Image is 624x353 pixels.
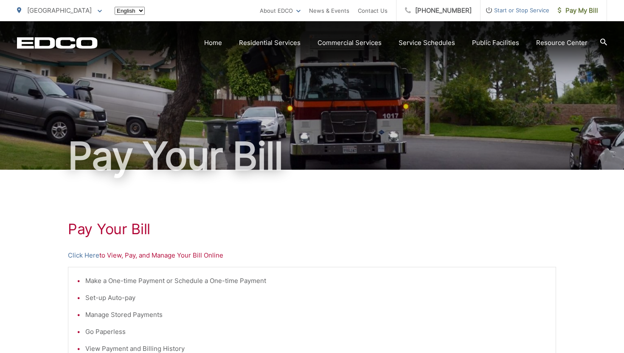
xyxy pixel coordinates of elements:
[204,38,222,48] a: Home
[358,6,388,16] a: Contact Us
[17,37,98,49] a: EDCD logo. Return to the homepage.
[85,293,547,303] li: Set-up Auto-pay
[558,6,598,16] span: Pay My Bill
[318,38,382,48] a: Commercial Services
[260,6,301,16] a: About EDCO
[27,6,92,14] span: [GEOGRAPHIC_DATA]
[309,6,349,16] a: News & Events
[68,221,556,238] h1: Pay Your Bill
[115,7,145,15] select: Select a language
[85,327,547,337] li: Go Paperless
[68,250,556,261] p: to View, Pay, and Manage Your Bill Online
[399,38,455,48] a: Service Schedules
[85,310,547,320] li: Manage Stored Payments
[472,38,519,48] a: Public Facilities
[17,135,607,177] h1: Pay Your Bill
[239,38,301,48] a: Residential Services
[85,276,547,286] li: Make a One-time Payment or Schedule a One-time Payment
[68,250,99,261] a: Click Here
[536,38,587,48] a: Resource Center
